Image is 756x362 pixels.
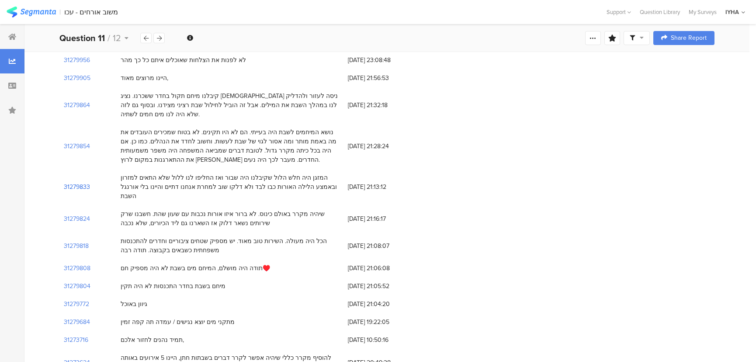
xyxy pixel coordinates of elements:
[113,31,121,45] span: 12
[348,317,418,327] span: [DATE] 19:22:05
[635,8,684,16] a: Question Library
[64,299,89,309] section: 31279772
[64,335,88,345] section: 31273716
[121,264,270,273] div: תודה היה מושלם, המיחם מים בשבת לא היה מספיק חם♥️
[7,7,56,17] img: segmanta logo
[121,128,339,164] div: נושא המיחמים לשבת היה בעייתי. הם לא היו תקינים. לא בטוח שמכירים העובדים את מה באמת מותר ומה אסור ...
[64,214,90,223] section: 31279824
[64,73,90,83] section: 31279905
[725,8,739,16] div: IYHA
[348,142,418,151] span: [DATE] 21:28:24
[108,31,110,45] span: /
[121,282,225,291] div: מיחם בשבת בחדר התכנסות לא היה תקין
[64,8,118,16] div: משוב אורחים - עכו
[121,335,184,345] div: תמיד נהנים לחזור אלכם,
[64,142,90,151] section: 31279854
[671,35,707,41] span: Share Report
[64,182,90,191] section: 31279833
[64,56,90,65] section: 31279956
[64,101,90,110] section: 31279864
[121,299,147,309] div: גיוון באוכל
[348,299,418,309] span: [DATE] 21:04:20
[121,73,168,83] div: היינו מרוצים מאוד,
[64,282,90,291] section: 31279804
[348,101,418,110] span: [DATE] 21:32:18
[348,282,418,291] span: [DATE] 21:05:52
[64,241,89,251] section: 31279818
[348,73,418,83] span: [DATE] 21:56:53
[607,5,631,19] div: Support
[121,237,339,255] div: הכל היה מעולה. השירות טוב מאוד. יש מספיק שטחים ציבוריים וחדרים להתכנסות משפחתית כשבאים בקבוצה. תו...
[59,7,61,17] div: |
[64,317,90,327] section: 31279684
[121,91,339,119] div: קיבלנו מיחם תקול בחדר ששכרנו. נציג [DEMOGRAPHIC_DATA] ניסה לעזור ולהדליק לנו במהלך השבת את המילים...
[348,241,418,251] span: [DATE] 21:08:07
[348,214,418,223] span: [DATE] 21:16:17
[348,56,418,65] span: [DATE] 23:08:48
[348,264,418,273] span: [DATE] 21:06:08
[64,264,90,273] section: 31279808
[684,8,721,16] a: My Surveys
[348,182,418,191] span: [DATE] 21:13:12
[59,31,105,45] b: Question 11
[121,173,339,201] div: המזגן היה חלש הלול שקיבלנו היה שבור ואז החליפו לנו ללול שלא התאים למזרון ובאמצע הלילה האורות כבו ...
[121,56,246,65] div: לא לפנות את הצלחות שאוכלים איתם כל כך מהר
[121,209,339,228] div: שיהיה מקרר באולם כינוס. לא ברור איזו אורות נכבות עם שעון שהת. חשבנו שרק שירותים נשאר דלוק אז השאר...
[121,317,235,327] div: מתקני מים יוצא נגישים / עמדה תה קפה זמין
[348,335,418,345] span: [DATE] 10:50:16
